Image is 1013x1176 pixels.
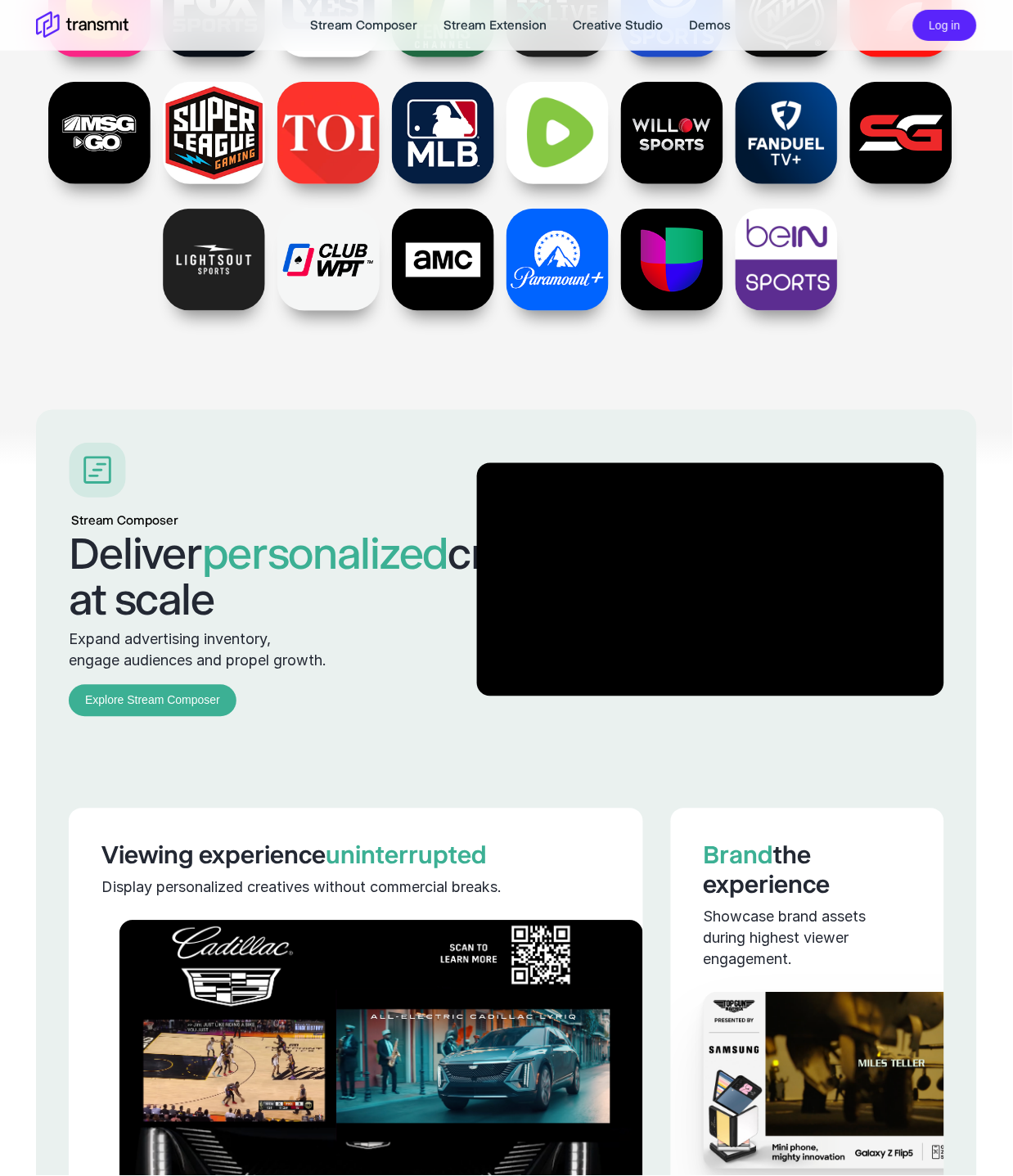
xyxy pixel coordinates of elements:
[913,16,977,32] a: Log in
[69,629,422,672] p: Expand advertising inventory, engage audiences and propel growth.
[69,531,422,623] h2: Deliver creatives at scale
[704,841,838,900] h3: the experience
[101,877,610,899] div: Display personalized creatives without commercial breaks.
[101,841,610,871] h3: Viewing experience
[326,840,487,871] span: uninterrupted
[443,16,547,35] a: Stream Extension
[704,840,774,871] span: Brand
[573,16,663,35] a: Creative Studio
[913,10,977,42] button: Log in
[689,16,731,35] a: Demos
[704,907,912,971] div: Showcase brand assets during highest viewer engagement.
[310,16,417,35] a: Stream Composer
[71,511,422,531] div: Stream Composer
[202,528,448,580] span: personalized
[69,685,236,717] a: Explore Stream Composer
